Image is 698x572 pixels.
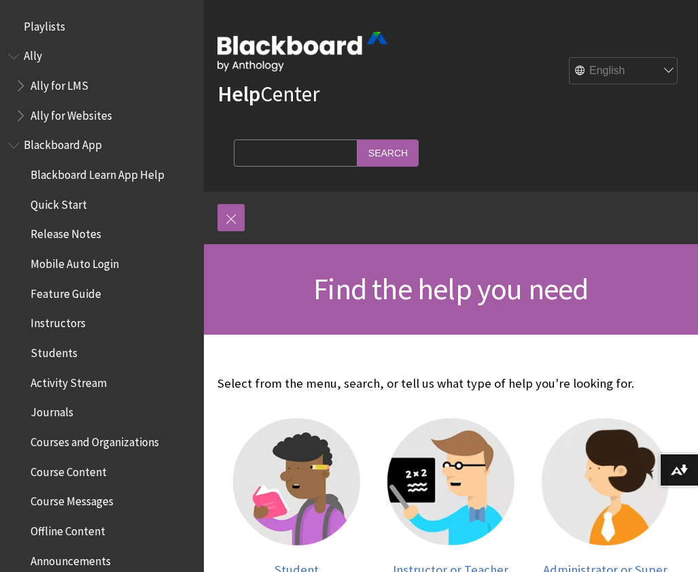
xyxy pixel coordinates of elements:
[31,193,87,212] span: Quick Start
[31,490,114,509] span: Course Messages
[31,74,88,92] span: Ally for LMS
[31,252,119,271] span: Mobile Auto Login
[542,418,669,545] img: Administrator
[31,223,101,241] span: Release Notes
[217,80,260,107] strong: Help
[31,431,159,449] span: Courses and Organizations
[31,401,73,420] span: Journals
[217,375,684,392] p: Select from the menu, search, or tell us what type of help you're looking for.
[387,418,514,545] img: Instructor
[217,32,387,71] img: Blackboard by Anthology
[31,520,105,538] span: Offline Content
[570,58,678,85] select: Site Language Selector
[31,104,112,122] span: Ally for Websites
[31,550,111,568] span: Announcements
[31,312,86,331] span: Instructors
[233,418,360,545] img: Student
[24,45,42,63] span: Ally
[31,282,101,301] span: Feature Guide
[31,371,107,390] span: Activity Stream
[313,270,588,307] span: Find the help you need
[357,139,419,166] input: Search
[217,80,319,107] a: HelpCenter
[24,15,65,33] span: Playlists
[8,15,196,38] nav: Book outline for Playlists
[31,341,77,360] span: Students
[24,134,102,152] span: Blackboard App
[8,45,196,127] nav: Book outline for Anthology Ally Help
[31,460,107,479] span: Course Content
[31,163,164,182] span: Blackboard Learn App Help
